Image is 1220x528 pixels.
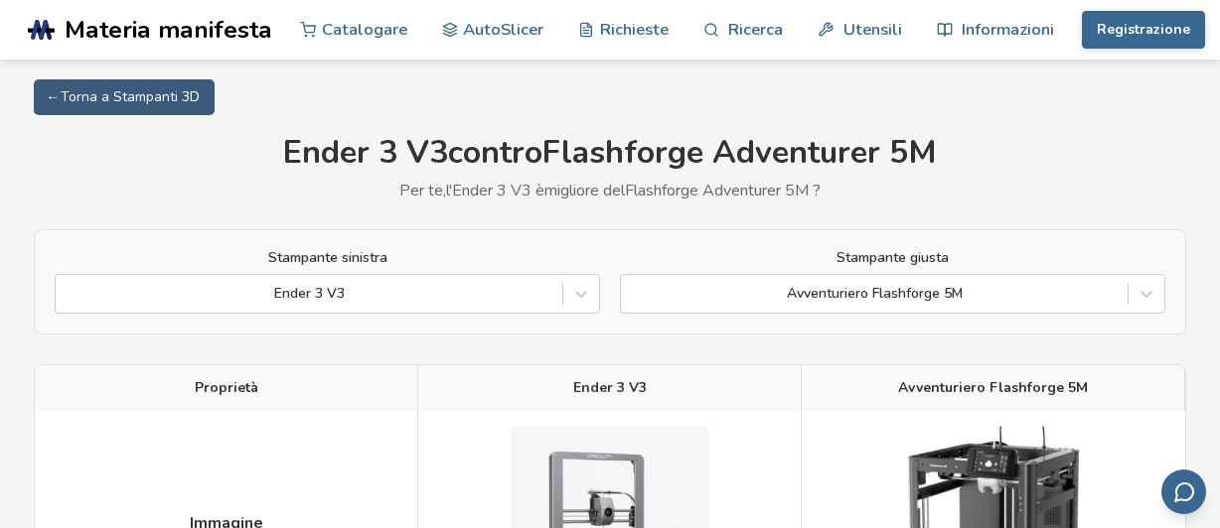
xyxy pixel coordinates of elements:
font: Ender 3 V3 [573,378,647,397]
input: Avventuriero Flashforge 5M [631,286,635,302]
font: Flashforge Adventurer 5M [542,131,937,174]
font: l' [446,180,452,201]
font: Avventuriero Flashforge 5M [898,378,1088,397]
font: Flashforge Adventurer 5M ? [625,180,821,201]
button: Invia feedback via e-mail [1161,469,1206,514]
font: Proprietà [195,378,258,397]
font: migliore del [544,180,625,201]
font: Utensili [843,18,902,41]
input: Ender 3 V3 [66,286,70,302]
button: Registrazione [1082,11,1205,49]
font: Informazioni [962,18,1054,41]
font: Richieste [600,18,669,41]
font: Ender 3 V3 [283,131,448,174]
font: ← Torna a Stampanti 3D [49,87,200,106]
font: Materia manifesta [65,13,272,47]
font: AutoSlicer [463,18,543,41]
font: Ricerca [728,18,783,41]
a: ← Torna a Stampanti 3D [34,79,215,115]
font: Stampante giusta [837,248,949,267]
font: Stampante sinistra [268,248,387,267]
font: contro [448,131,542,174]
font: Catalogare [322,18,407,41]
font: Registrazione [1097,20,1190,39]
font: Per te, [399,180,446,201]
font: Ender 3 V3 è [452,180,544,201]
